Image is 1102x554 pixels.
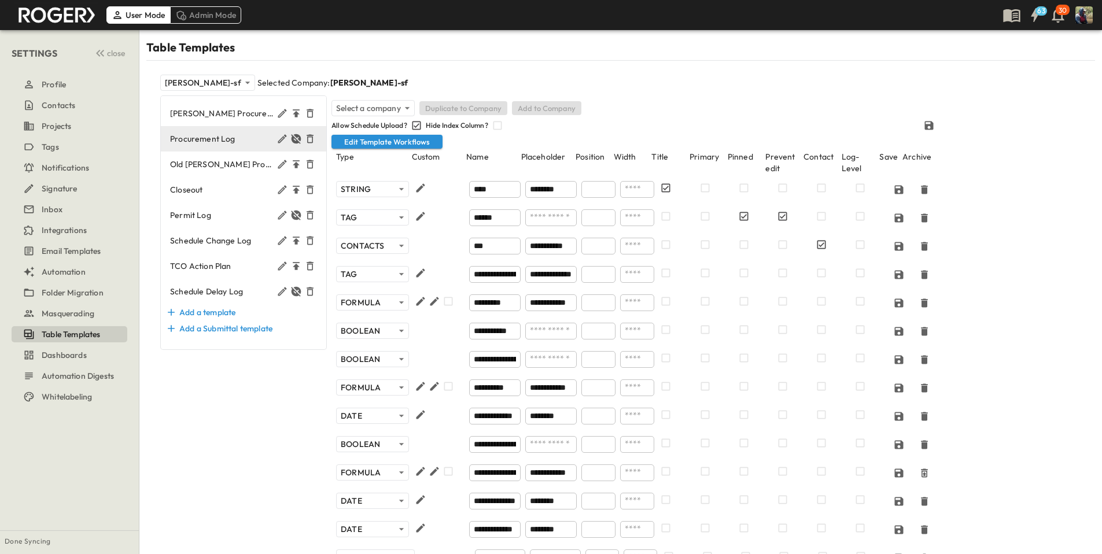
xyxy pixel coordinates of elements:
[161,177,326,202] div: CloseoutPublish
[289,234,303,248] button: Publish
[42,328,101,340] h6: Table Templates
[160,75,255,91] div: [PERSON_NAME]-sf
[341,353,380,365] p: BOOLEAN
[42,370,114,382] h6: Automation Digests
[341,495,362,507] p: DATE
[170,108,275,119] span: [PERSON_NAME] Procurement Log
[412,151,462,174] p: Custom
[336,151,407,174] p: Type
[161,320,326,337] div: Add a Submittal template
[12,368,127,384] button: Automation Digests
[336,209,409,226] div: STRING
[12,347,127,363] button: Dashboards
[341,438,380,450] p: BOOLEAN
[414,408,427,422] button: Edit Color Rules
[12,46,57,60] h5: SETTINGS
[170,286,275,297] span: Schedule Delay Log
[1037,6,1045,16] h6: 63
[341,240,384,252] p: CONTACTS
[170,209,275,221] span: Permit Log
[12,201,127,217] button: Inbox
[90,45,127,61] button: close
[161,152,326,177] div: Old [PERSON_NAME] ProcurementPublish
[161,101,326,126] div: [PERSON_NAME] Procurement LogPublish
[12,389,127,405] button: Whitelabeling
[12,76,127,93] button: Profile
[728,151,761,174] p: Pinned
[341,183,371,195] p: STRING
[336,464,409,481] div: STRING
[289,106,303,120] button: Publish
[289,183,303,197] button: Publish
[466,151,517,174] p: Name
[336,436,409,452] div: STRING
[289,259,303,273] button: Publish
[336,294,409,311] div: STRING
[12,160,127,176] a: Notifications
[336,181,409,197] div: STRING
[42,99,75,111] h6: Contacts
[331,135,443,149] button: Edit Template Workflows
[336,103,401,113] span: Select a company
[341,382,381,393] p: FORMULA
[341,325,380,337] p: BOOLEAN
[289,285,303,298] button: Mark as Draft
[170,235,275,246] span: Schedule Change Log
[804,151,837,174] p: Contact
[336,493,409,509] div: STRING
[161,228,326,253] div: Schedule Change LogPublish
[336,323,409,339] div: STRING
[161,253,326,279] div: TCO Action PlanPublish
[336,238,409,254] div: STRING
[42,79,66,90] h6: Profile
[42,245,101,257] h6: Email Templates
[179,323,322,334] h6: Add a Submittal template
[427,294,441,308] button: Edit Color Rules
[42,349,87,361] h6: Dashboards
[12,243,127,259] button: Email Templates
[1023,5,1046,25] button: 63
[146,39,235,56] h3: Table Templates
[5,535,134,549] p: Done Syncing
[341,268,357,280] p: TAG
[336,266,409,282] div: STRING
[12,97,127,113] a: Contacts
[521,151,572,174] p: Placeholder
[12,118,127,134] button: Projects
[170,184,275,195] span: Closeout
[427,464,441,478] button: Edit Color Rules
[426,121,488,130] p: Hide Index Column?
[341,297,381,308] p: FORMULA
[336,351,409,367] div: STRING
[427,379,441,393] button: Edit Color Rules
[341,523,362,535] p: DATE
[330,77,408,88] b: [PERSON_NAME]-sf
[170,133,275,145] span: Procurement Log
[179,306,322,318] h6: Add a template
[12,326,127,342] button: Table Templates
[170,158,275,170] span: Old [PERSON_NAME] Procurement
[42,266,86,278] h6: Automation
[414,493,427,507] button: Edit Color Rules
[12,285,127,301] button: Folder Migration
[336,379,409,396] div: STRING
[42,287,104,298] h6: Folder Migration
[106,6,171,24] div: User Mode
[12,222,127,238] button: Integrations
[902,151,931,174] p: Archive
[170,260,275,272] span: TCO Action Plan
[879,151,898,174] p: Save
[414,521,427,535] button: Edit Color Rules
[12,305,127,322] button: Masquerading
[12,139,127,155] button: Tags
[341,410,362,422] p: DATE
[42,183,78,194] h6: Signature
[12,180,127,197] button: Signature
